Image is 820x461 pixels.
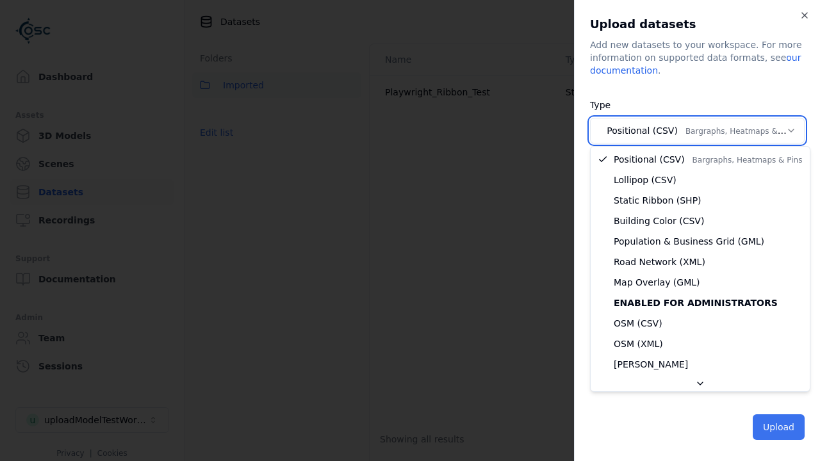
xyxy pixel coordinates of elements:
span: OSM (XML) [614,337,663,350]
span: Road Network (XML) [614,255,705,268]
span: Static Ribbon (SHP) [614,194,701,207]
span: Lollipop (CSV) [614,174,676,186]
span: Map Overlay (GML) [614,276,700,289]
span: Positional (CSV) [614,153,802,166]
span: [PERSON_NAME] [614,358,688,371]
span: Bargraphs, Heatmaps & Pins [693,156,803,165]
span: OSM (CSV) [614,317,662,330]
span: Population & Business Grid (GML) [614,235,764,248]
span: Building Color (CSV) [614,214,704,227]
div: Enabled for administrators [593,293,807,313]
